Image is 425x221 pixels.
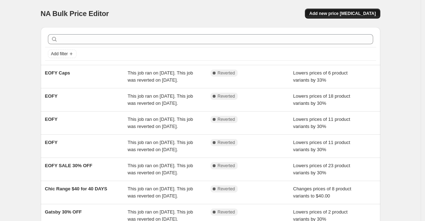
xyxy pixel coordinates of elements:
[218,209,235,215] span: Reverted
[45,163,93,168] span: EOFY SALE 30% OFF
[218,163,235,169] span: Reverted
[45,93,58,99] span: EOFY
[45,70,70,76] span: EOFY Caps
[45,209,82,215] span: Gatsby 30% OFF
[218,93,235,99] span: Reverted
[293,140,350,152] span: Lowers prices of 11 product variants by 30%
[218,70,235,76] span: Reverted
[128,163,193,175] span: This job ran on [DATE]. This job was reverted on [DATE].
[128,70,193,83] span: This job ran on [DATE]. This job was reverted on [DATE].
[41,10,109,17] span: NA Bulk Price Editor
[293,93,350,106] span: Lowers prices of 18 product variants by 30%
[128,186,193,199] span: This job ran on [DATE]. This job was reverted on [DATE].
[48,50,76,58] button: Add filter
[128,117,193,129] span: This job ran on [DATE]. This job was reverted on [DATE].
[309,11,376,16] span: Add new price [MEDICAL_DATA]
[45,186,107,191] span: Chic Range $40 for 40 DAYS
[51,51,68,57] span: Add filter
[293,163,350,175] span: Lowers prices of 23 product variants by 30%
[218,140,235,145] span: Reverted
[293,70,347,83] span: Lowers prices of 6 product variants by 33%
[305,9,380,19] button: Add new price [MEDICAL_DATA]
[293,186,351,199] span: Changes prices of 8 product variants to $40.00
[218,186,235,192] span: Reverted
[128,93,193,106] span: This job ran on [DATE]. This job was reverted on [DATE].
[218,117,235,122] span: Reverted
[45,140,58,145] span: EOFY
[293,117,350,129] span: Lowers prices of 11 product variants by 30%
[45,117,58,122] span: EOFY
[128,140,193,152] span: This job ran on [DATE]. This job was reverted on [DATE].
